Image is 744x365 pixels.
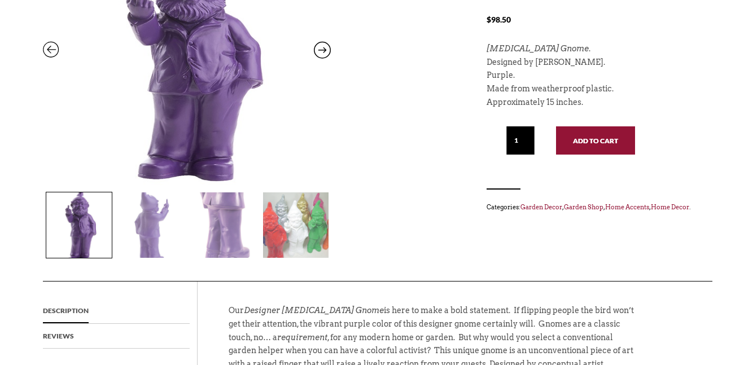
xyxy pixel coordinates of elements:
[520,203,562,211] a: Garden Decor
[556,126,635,155] button: Add to cart
[564,203,603,211] a: Garden Shop
[506,126,535,155] input: Qty
[43,324,74,349] a: Reviews
[43,298,89,323] a: Description
[487,15,511,24] bdi: 98.50
[605,203,649,211] a: Home Accents
[487,201,701,213] span: Categories: , , , .
[487,56,701,69] p: Designed by [PERSON_NAME].
[487,96,701,109] p: Approximately 15 inches.
[487,82,701,96] p: Made from weatherproof plastic.
[487,44,589,53] em: [MEDICAL_DATA] Gnome
[487,69,701,82] p: Purple.
[651,203,689,211] a: Home Decor
[277,333,327,342] em: requirement
[487,42,701,56] p: .
[244,306,384,315] em: Designer [MEDICAL_DATA] Gnome
[487,15,491,24] span: $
